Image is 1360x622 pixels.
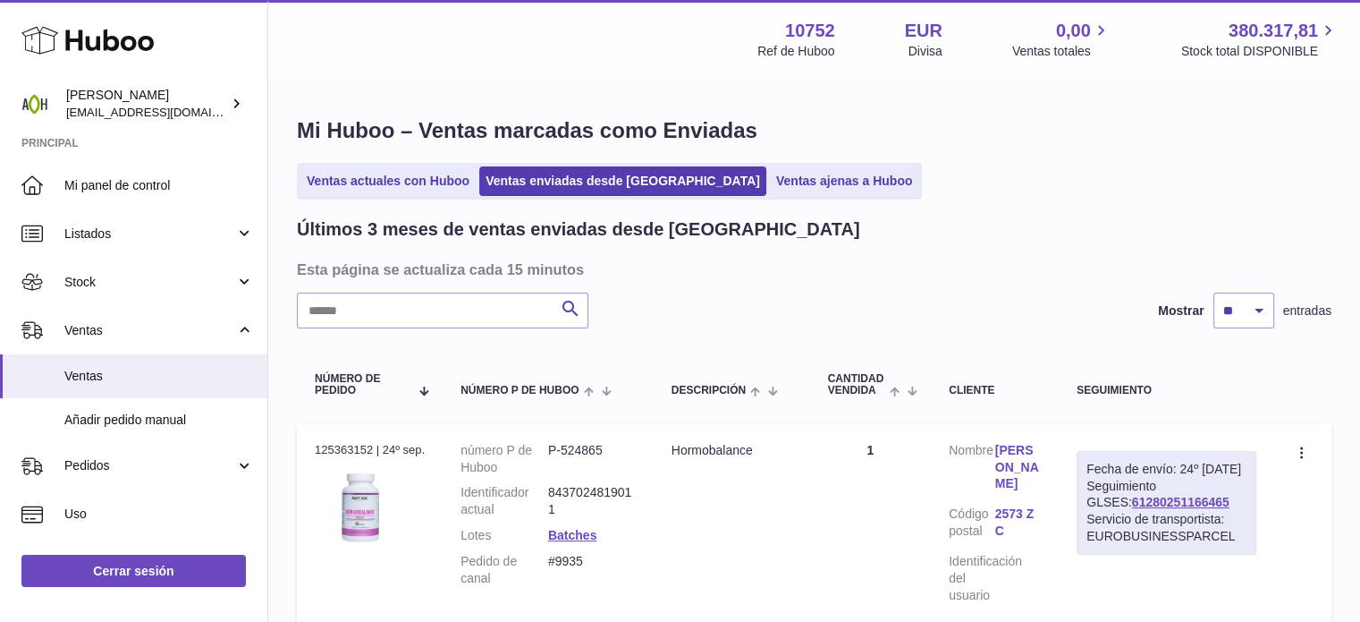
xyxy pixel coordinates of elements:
dt: número P de Huboo [460,442,548,476]
span: Mi panel de control [64,177,254,194]
div: Divisa [908,43,942,60]
span: [EMAIL_ADDRESS][DOMAIN_NAME] [66,105,263,119]
span: Listados [64,226,235,243]
dt: Nombre [949,442,995,498]
a: Ventas enviadas desde [GEOGRAPHIC_DATA] [479,166,766,196]
strong: 10752 [785,19,835,43]
img: 107521706523581.jpg [315,464,404,553]
div: Cliente [949,385,1041,396]
h1: Mi Huboo – Ventas marcadas como Enviadas [297,116,1331,145]
span: Número de pedido [315,373,410,396]
span: Pedidos [64,457,235,474]
a: 2573 ZC [995,506,1042,540]
dd: #9935 [548,553,636,587]
div: Servicio de transportista: EUROBUSINESSPARCEL [1086,511,1246,545]
div: Seguimiento [1077,385,1256,396]
div: Ref de Huboo [757,43,834,60]
dd: 8437024819011 [548,484,636,518]
h3: Esta página se actualiza cada 15 minutos [297,260,1327,279]
span: número P de Huboo [460,385,579,396]
a: 0,00 Ventas totales [1012,19,1111,60]
div: [PERSON_NAME] [66,87,227,121]
div: Seguimiento GLSES: [1077,451,1256,555]
span: Uso [64,506,254,523]
dt: Identificación del usuario [949,553,995,604]
span: 0,00 [1056,19,1091,43]
dt: Pedido de canal [460,553,548,587]
dd: P-524865 [548,442,636,476]
dt: Código postal [949,506,995,544]
span: Ventas totales [1012,43,1111,60]
a: 61280251166465 [1132,495,1229,509]
div: 125363152 | 24º sep. [315,442,425,458]
span: Cantidad vendida [828,373,885,396]
a: Ventas actuales con Huboo [300,166,476,196]
dt: Lotes [460,527,548,544]
span: Descripción [672,385,746,396]
a: [PERSON_NAME] [995,442,1042,493]
span: Stock [64,274,235,291]
a: Ventas ajenas a Huboo [770,166,919,196]
dt: Identificador actual [460,484,548,518]
a: Cerrar sesión [21,555,246,587]
a: 380.317,81 Stock total DISPONIBLE [1181,19,1339,60]
label: Mostrar [1158,302,1204,320]
span: Añadir pedido manual [64,412,254,429]
span: Ventas [64,322,235,339]
div: Hormobalance [672,442,792,459]
strong: EUR [905,19,942,43]
img: ventas@adaptohealue.com [21,90,48,117]
span: 380.317,81 [1229,19,1318,43]
span: Stock total DISPONIBLE [1181,43,1339,60]
span: Ventas [64,368,254,385]
div: Fecha de envío: 24º [DATE] [1086,461,1246,478]
h2: Últimos 3 meses de ventas enviadas desde [GEOGRAPHIC_DATA] [297,217,859,242]
a: Batches [548,528,596,542]
span: entradas [1283,302,1331,320]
